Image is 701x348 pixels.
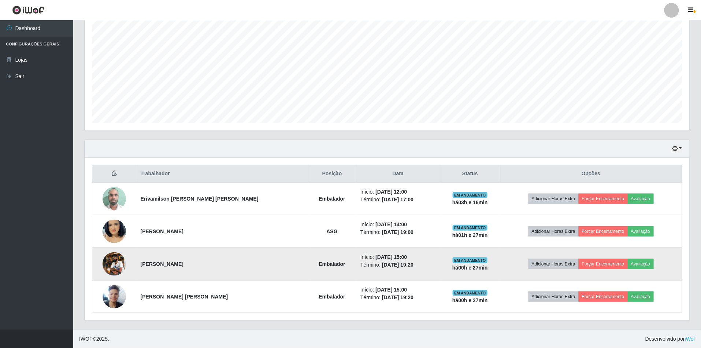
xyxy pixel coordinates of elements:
[103,252,126,276] img: 1652375751812.jpeg
[141,294,228,300] strong: [PERSON_NAME] [PERSON_NAME]
[375,254,407,260] time: [DATE] 15:00
[453,192,487,198] span: EM ANDAMENTO
[375,221,407,227] time: [DATE] 14:00
[360,188,436,196] li: Início:
[103,281,126,312] img: 1745015698766.jpeg
[528,226,579,237] button: Adicionar Horas Extra
[375,287,407,293] time: [DATE] 15:00
[382,197,413,202] time: [DATE] 17:00
[453,225,487,231] span: EM ANDAMENTO
[628,226,654,237] button: Avaliação
[141,228,183,234] strong: [PERSON_NAME]
[453,257,487,263] span: EM ANDAMENTO
[452,232,488,238] strong: há 01 h e 27 min
[375,189,407,195] time: [DATE] 12:00
[685,336,695,342] a: iWof
[103,210,126,252] img: 1719006381696.jpeg
[141,196,259,202] strong: Erivamilson [PERSON_NAME] [PERSON_NAME]
[453,290,487,296] span: EM ANDAMENTO
[528,194,579,204] button: Adicionar Horas Extra
[12,6,45,15] img: CoreUI Logo
[360,228,436,236] li: Término:
[141,261,183,267] strong: [PERSON_NAME]
[382,229,413,235] time: [DATE] 19:00
[452,297,488,303] strong: há 00 h e 27 min
[452,199,488,205] strong: há 03 h e 16 min
[319,196,345,202] strong: Embalador
[382,294,413,300] time: [DATE] 19:20
[452,265,488,271] strong: há 00 h e 27 min
[327,228,338,234] strong: ASG
[360,253,436,261] li: Início:
[360,294,436,301] li: Término:
[645,335,695,343] span: Desenvolvido por
[360,261,436,269] li: Término:
[319,261,345,267] strong: Embalador
[628,292,654,302] button: Avaliação
[103,183,126,214] img: 1751466407656.jpeg
[440,165,500,183] th: Status
[79,336,93,342] span: IWOF
[79,335,109,343] span: © 2025 .
[382,262,413,268] time: [DATE] 19:20
[628,194,654,204] button: Avaliação
[360,286,436,294] li: Início:
[360,196,436,204] li: Término:
[500,165,682,183] th: Opções
[579,194,628,204] button: Forçar Encerramento
[579,226,628,237] button: Forçar Encerramento
[136,165,308,183] th: Trabalhador
[319,294,345,300] strong: Embalador
[628,259,654,269] button: Avaliação
[579,292,628,302] button: Forçar Encerramento
[528,259,579,269] button: Adicionar Horas Extra
[360,221,436,228] li: Início:
[308,165,356,183] th: Posição
[579,259,628,269] button: Forçar Encerramento
[356,165,440,183] th: Data
[528,292,579,302] button: Adicionar Horas Extra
